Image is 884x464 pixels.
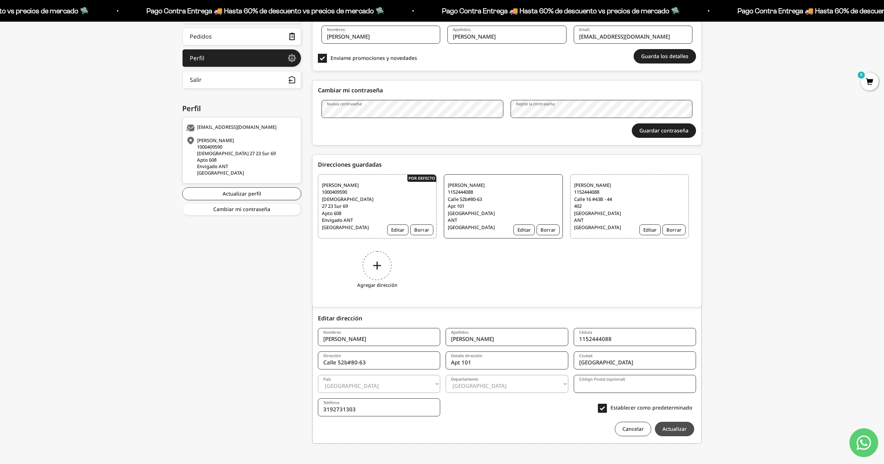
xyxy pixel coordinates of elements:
[662,224,686,235] button: Borrar
[186,137,296,176] div: [PERSON_NAME] 1000409590 [DEMOGRAPHIC_DATA] 27 23 Sur 69 Apto 608 Envigado ANT [GEOGRAPHIC_DATA]
[451,353,482,359] label: Detalle dirección
[327,27,346,32] label: Nombres:
[513,224,535,235] button: Editar
[516,101,555,106] label: Repite la contraseña:
[655,422,694,436] button: Actualizar
[861,78,879,86] a: 0
[410,224,433,235] button: Borrar
[323,400,340,406] label: Teléfono
[574,182,631,231] span: [PERSON_NAME] 1152444088 Calle 16 #43B - 44 402 [GEOGRAPHIC_DATA] ANT [GEOGRAPHIC_DATA]
[857,71,866,79] mark: 0
[442,5,680,17] p: Pago Contra Entrega 🚚 Hasta 60% de descuento vs precios de mercado 🛸
[186,124,296,132] div: [EMAIL_ADDRESS][DOMAIN_NAME]
[318,54,437,63] label: Enviame promociones y novedades
[182,103,301,114] div: Perfil
[182,187,301,200] a: Actualizar perfil
[182,49,301,67] a: Perfil
[632,123,696,138] button: Guardar contraseña
[322,182,378,231] span: [PERSON_NAME] 1000409590 [DEMOGRAPHIC_DATA] 27 23 Sur 69 Apto 608 Envigado ANT [GEOGRAPHIC_DATA]
[323,330,341,335] label: Nombres
[318,160,696,169] div: Direcciones guardadas
[182,203,301,216] a: Cambiar mi contraseña
[327,101,362,106] label: Nueva contraseña:
[387,224,408,235] button: Editar
[537,224,560,235] button: Borrar
[190,34,212,39] div: Pedidos
[448,182,504,231] span: [PERSON_NAME] 1152444088 Calle 52b#80-63 Apt 101 [GEOGRAPHIC_DATA] ANT [GEOGRAPHIC_DATA]
[598,404,692,411] label: Establecer como predeterminado
[579,377,625,382] label: Código Postal (opcional)
[318,86,696,95] div: Cambiar mi contraseña
[323,377,331,382] label: País
[453,27,471,32] label: Apeliidos:
[182,71,301,89] button: Salir
[190,77,202,83] div: Salir
[639,224,661,235] button: Editar
[451,377,478,382] label: Departamento
[190,55,204,61] div: Perfil
[579,353,592,359] label: Ciudad
[579,330,592,335] label: Cédula
[182,27,301,45] a: Pedidos
[579,27,590,32] label: Email:
[318,314,696,323] div: Editar dirección
[615,422,651,436] button: Cancelar
[146,5,384,17] p: Pago Contra Entrega 🚚 Hasta 60% de descuento vs precios de mercado 🛸
[357,282,397,289] i: Agregar dirección
[451,330,468,335] label: Apellidos
[323,353,341,359] label: Dirección
[634,49,696,64] button: Guarda los detalles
